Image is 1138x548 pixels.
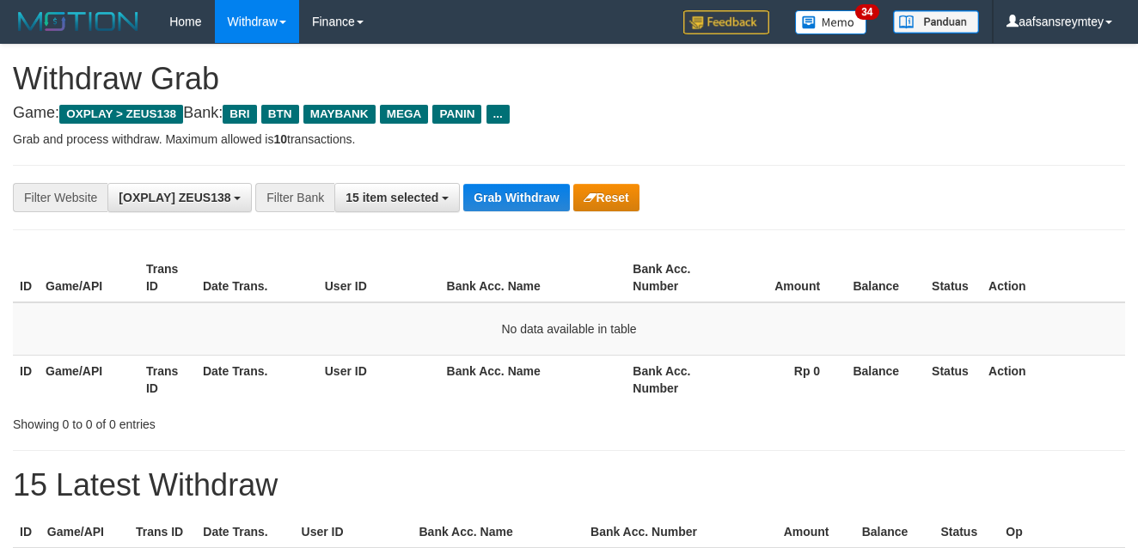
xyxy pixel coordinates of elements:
[795,10,867,34] img: Button%20Memo.svg
[13,105,1125,122] h4: Game: Bank:
[13,9,144,34] img: MOTION_logo.png
[925,355,982,404] th: Status
[982,355,1125,404] th: Action
[129,516,196,548] th: Trans ID
[432,105,481,124] span: PANIN
[683,10,769,34] img: Feedback.jpg
[139,355,196,404] th: Trans ID
[13,468,1125,502] h1: 15 Latest Withdraw
[486,105,510,124] span: ...
[855,4,878,20] span: 34
[925,253,982,302] th: Status
[13,253,39,302] th: ID
[196,516,294,548] th: Date Trans.
[933,516,999,548] th: Status
[346,191,438,204] span: 15 item selected
[893,10,979,33] img: panduan.png
[13,355,39,404] th: ID
[846,253,925,302] th: Balance
[59,105,183,124] span: OXPLAY > ZEUS138
[13,409,462,433] div: Showing 0 to 0 of 0 entries
[584,516,749,548] th: Bank Acc. Number
[855,516,934,548] th: Balance
[255,183,334,212] div: Filter Bank
[440,355,627,404] th: Bank Acc. Name
[196,355,318,404] th: Date Trans.
[749,516,855,548] th: Amount
[303,105,376,124] span: MAYBANK
[726,355,846,404] th: Rp 0
[726,253,846,302] th: Amount
[846,355,925,404] th: Balance
[39,355,139,404] th: Game/API
[13,302,1125,356] td: No data available in table
[318,253,440,302] th: User ID
[261,105,299,124] span: BTN
[982,253,1125,302] th: Action
[440,253,627,302] th: Bank Acc. Name
[463,184,569,211] button: Grab Withdraw
[380,105,429,124] span: MEGA
[13,516,40,548] th: ID
[13,183,107,212] div: Filter Website
[626,355,726,404] th: Bank Acc. Number
[139,253,196,302] th: Trans ID
[334,183,460,212] button: 15 item selected
[39,253,139,302] th: Game/API
[223,105,256,124] span: BRI
[295,516,413,548] th: User ID
[196,253,318,302] th: Date Trans.
[40,516,129,548] th: Game/API
[107,183,252,212] button: [OXPLAY] ZEUS138
[412,516,584,548] th: Bank Acc. Name
[318,355,440,404] th: User ID
[119,191,230,204] span: [OXPLAY] ZEUS138
[273,132,287,146] strong: 10
[13,131,1125,148] p: Grab and process withdraw. Maximum allowed is transactions.
[626,253,726,302] th: Bank Acc. Number
[573,184,639,211] button: Reset
[13,62,1125,96] h1: Withdraw Grab
[999,516,1125,548] th: Op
